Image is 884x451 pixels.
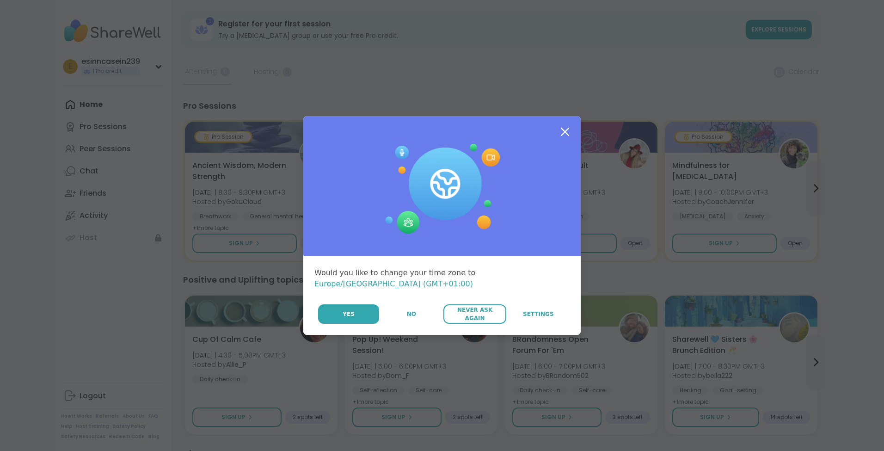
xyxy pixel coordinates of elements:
[448,306,501,322] span: Never Ask Again
[380,304,442,324] button: No
[523,310,554,318] span: Settings
[384,144,500,235] img: Session Experience
[314,279,473,288] span: Europe/[GEOGRAPHIC_DATA] (GMT+01:00)
[407,310,416,318] span: No
[343,310,355,318] span: Yes
[318,304,379,324] button: Yes
[507,304,570,324] a: Settings
[443,304,506,324] button: Never Ask Again
[314,267,570,290] div: Would you like to change your time zone to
